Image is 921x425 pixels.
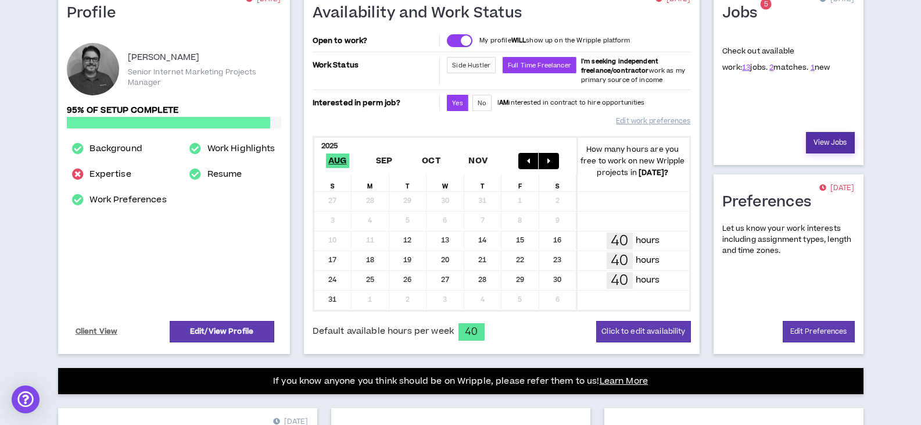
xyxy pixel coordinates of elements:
a: Resume [207,167,242,181]
span: Side Hustler [452,61,490,70]
p: Senior Internet Marketing Projects Manager [128,67,281,88]
p: If you know anyone you think should be on Wripple, please refer them to us! [273,374,648,388]
p: Open to work? [313,36,438,45]
div: T [389,174,427,191]
b: [DATE] ? [639,167,668,178]
a: 2 [769,62,773,73]
a: View Jobs [806,132,855,153]
span: Default available hours per week [313,325,454,338]
p: [PERSON_NAME] [128,51,200,65]
a: 1 [811,62,815,73]
p: [DATE] [819,183,854,194]
a: Client View [74,322,120,342]
b: 2025 [321,141,338,151]
span: jobs. [742,62,768,73]
a: Edit/View Profile [170,321,274,342]
span: work as my primary source of income [581,57,685,84]
a: Expertise [89,167,131,181]
a: Edit work preferences [616,111,690,131]
h1: Availability and Work Status [313,4,531,23]
a: 13 [742,62,750,73]
div: S [314,174,352,191]
span: Sep [374,153,395,168]
a: Learn More [600,375,648,387]
h1: Preferences [722,193,820,212]
p: 95% of setup complete [67,104,281,117]
p: hours [636,274,660,287]
strong: WILL [511,36,526,45]
span: matches. [769,62,808,73]
a: Background [89,142,142,156]
span: Oct [420,153,443,168]
p: Interested in perm job? [313,95,438,111]
p: My profile show up on the Wripple platform [479,36,630,45]
p: hours [636,234,660,247]
div: M [352,174,389,191]
p: I interested in contract to hire opportunities [497,98,645,108]
a: Work Preferences [89,193,166,207]
p: hours [636,254,660,267]
h1: Profile [67,4,125,23]
div: W [427,174,464,191]
p: Work Status [313,57,438,73]
div: Patrick W. [67,43,119,95]
span: Aug [326,153,349,168]
p: Check out available work: [722,46,830,73]
p: How many hours are you free to work on new Wripple projects in [576,144,689,178]
h1: Jobs [722,4,766,23]
button: Click to edit availability [596,321,690,342]
span: Nov [466,153,490,168]
span: new [811,62,830,73]
strong: AM [499,98,508,107]
b: I'm seeking independent freelance/contractor [581,57,658,75]
p: Let us know your work interests including assignment types, length and time zones. [722,223,855,257]
a: Work Highlights [207,142,275,156]
span: No [478,99,486,108]
div: Open Intercom Messenger [12,385,40,413]
div: F [501,174,539,191]
a: Edit Preferences [783,321,855,342]
div: T [464,174,502,191]
span: Yes [452,99,463,108]
div: S [539,174,577,191]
